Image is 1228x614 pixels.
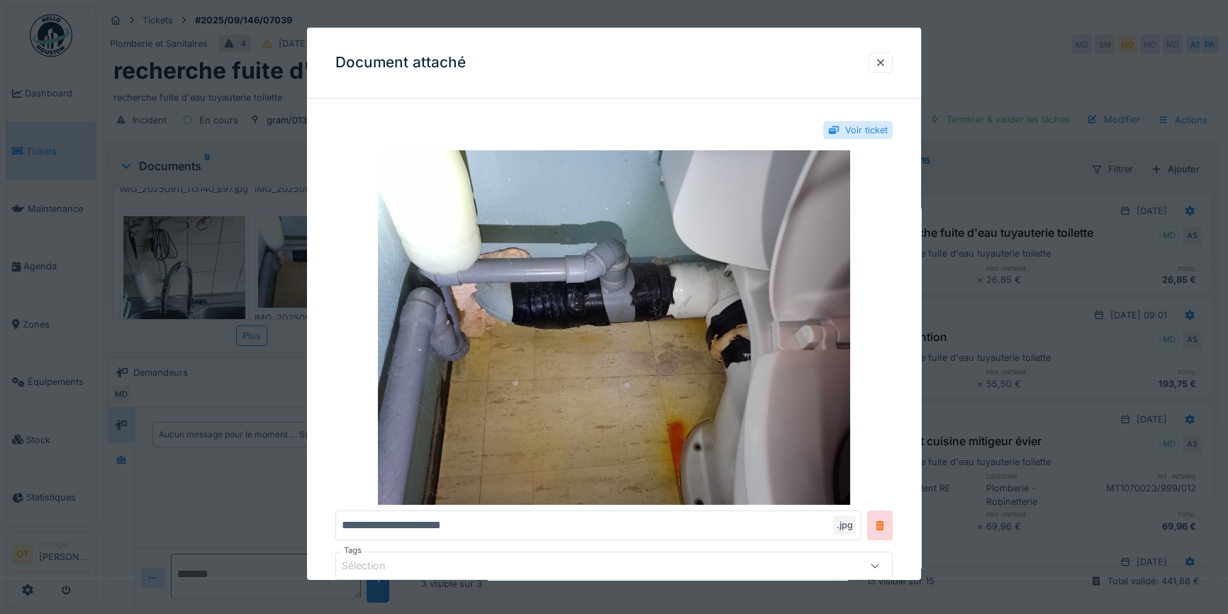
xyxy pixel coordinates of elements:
img: 514e254d-386d-412f-adce-7b3f21103ba2-IMG_20250911_090704_401.jpg [335,150,893,505]
div: Voir ticket [845,123,888,137]
div: .jpg [834,515,856,535]
h3: Document attaché [335,54,466,72]
div: Sélection [342,558,406,574]
label: Tags [341,545,364,557]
